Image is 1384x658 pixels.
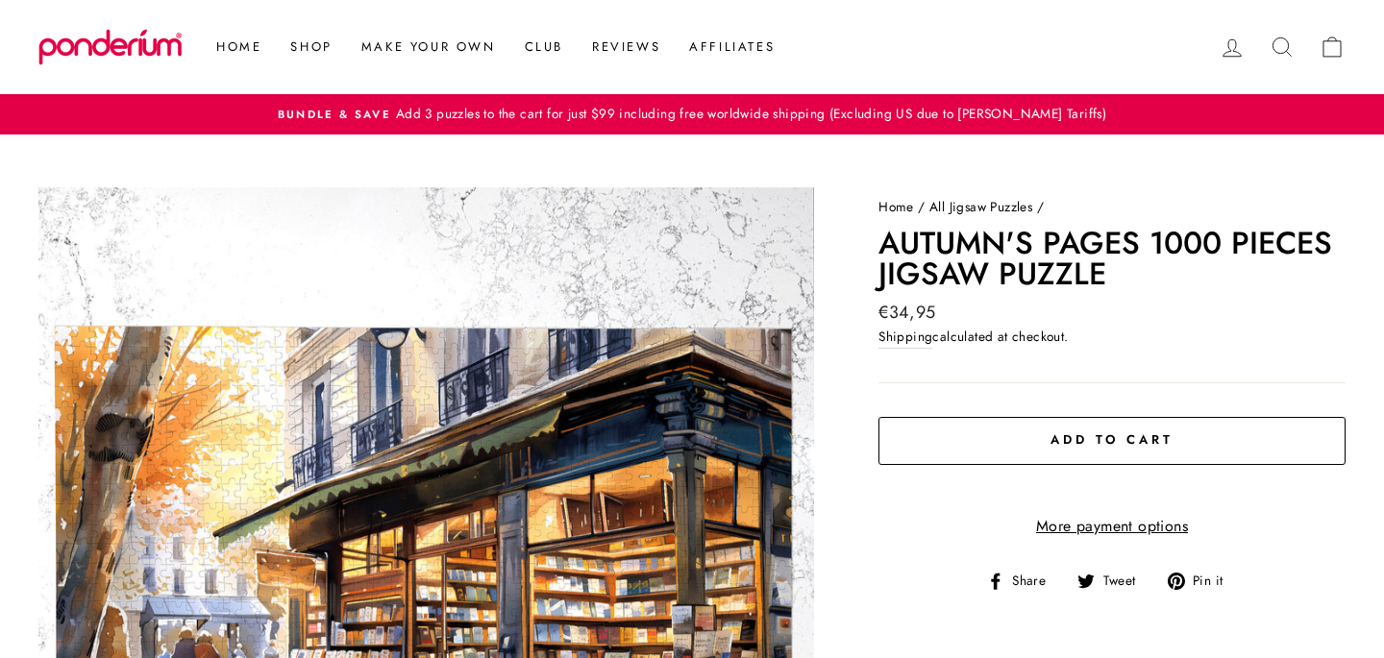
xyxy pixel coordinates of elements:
[202,30,276,64] a: Home
[38,29,183,65] img: Ponderium
[878,228,1346,290] h1: Autumn's Pages 1000 Pieces Jigsaw Puzzle
[278,107,391,122] span: Bundle & Save
[391,104,1106,123] span: Add 3 puzzles to the cart for just $99 including free worldwide shipping (Excluding US due to [PE...
[578,30,675,64] a: Reviews
[1100,571,1150,592] span: Tweet
[675,30,789,64] a: Affiliates
[878,327,932,349] a: Shipping
[43,104,1341,125] a: Bundle & SaveAdd 3 puzzles to the cart for just $99 including free worldwide shipping (Excluding ...
[1190,571,1237,592] span: Pin it
[878,327,1346,349] div: calculated at checkout.
[276,30,346,64] a: Shop
[347,30,510,64] a: Make Your Own
[1009,571,1060,592] span: Share
[1050,430,1174,449] span: Add to cart
[878,197,914,216] a: Home
[192,30,789,64] ul: Primary
[918,197,925,216] span: /
[929,197,1032,216] a: All Jigsaw Puzzles
[878,300,935,325] span: €34,95
[878,514,1346,539] a: More payment options
[510,30,578,64] a: Club
[1037,197,1044,216] span: /
[878,197,1346,218] nav: breadcrumbs
[878,417,1346,465] button: Add to cart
